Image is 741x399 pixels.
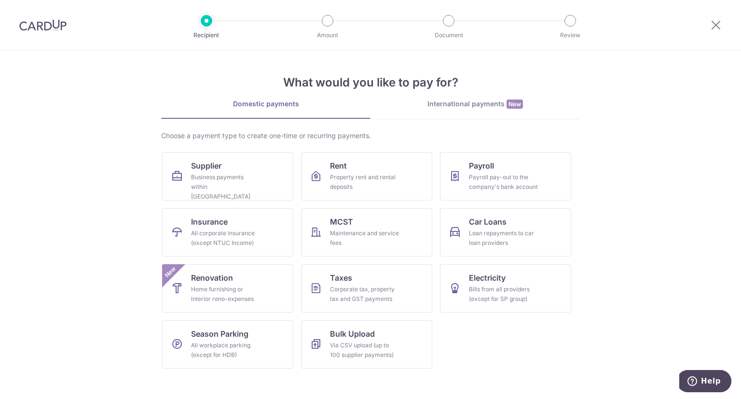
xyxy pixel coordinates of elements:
[163,264,178,280] span: New
[469,228,538,248] div: Loan repayments to car loan providers
[330,216,353,228] span: MCST
[191,216,228,228] span: Insurance
[301,320,432,369] a: Bulk UploadVia CSV upload (up to 100 supplier payments)
[413,30,484,40] p: Document
[191,272,233,284] span: Renovation
[469,216,507,228] span: Car Loans
[161,131,580,141] div: Choose a payment type to create one-time or recurring payments.
[370,99,580,109] div: International payments
[162,152,293,200] a: SupplierBusiness payments within [GEOGRAPHIC_DATA]
[22,7,41,15] span: Help
[191,228,261,248] div: All corporate insurance (except NTUC Income)
[469,160,494,171] span: Payroll
[162,320,293,369] a: Season ParkingAll workplace parking (except for HDB)
[161,74,580,91] h4: What would you like to pay for?
[162,264,293,313] a: RenovationHome furnishing or interior reno-expensesNew
[19,19,67,31] img: CardUp
[469,272,506,284] span: Electricity
[330,272,352,284] span: Taxes
[292,30,363,40] p: Amount
[171,30,242,40] p: Recipient
[469,172,538,192] div: Payroll pay-out to the company's bank account
[162,208,293,256] a: InsuranceAll corporate insurance (except NTUC Income)
[440,152,571,200] a: PayrollPayroll pay-out to the company's bank account
[440,264,571,313] a: ElectricityBills from all providers (except for SP group)
[191,328,248,340] span: Season Parking
[191,341,261,360] div: All workplace parking (except for HDB)
[507,100,523,109] span: New
[330,228,399,248] div: Maintenance and service fees
[469,285,538,304] div: Bills from all providers (except for SP group)
[191,160,221,171] span: Supplier
[330,160,347,171] span: Rent
[330,341,399,360] div: Via CSV upload (up to 100 supplier payments)
[191,172,261,201] div: Business payments within [GEOGRAPHIC_DATA]
[161,99,370,109] div: Domestic payments
[330,328,375,340] span: Bulk Upload
[535,30,606,40] p: Review
[330,285,399,304] div: Corporate tax, property tax and GST payments
[330,172,399,192] div: Property rent and rental deposits
[679,370,731,394] iframe: Opens a widget where you can find more information
[301,152,432,200] a: RentProperty rent and rental deposits
[301,208,432,256] a: MCSTMaintenance and service fees
[191,285,261,304] div: Home furnishing or interior reno-expenses
[440,208,571,256] a: Car LoansLoan repayments to car loan providers
[301,264,432,313] a: TaxesCorporate tax, property tax and GST payments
